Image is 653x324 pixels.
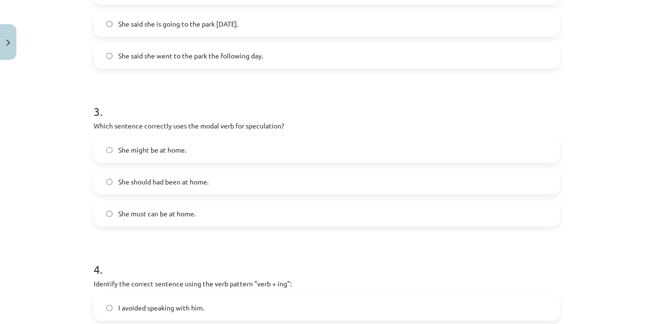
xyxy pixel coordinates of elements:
[106,305,112,311] input: I avoided speaking with him.
[94,279,560,289] p: Identify the correct sentence using the verb pattern "verb + ing":
[118,177,208,187] span: She should had been at home.
[94,121,560,131] p: Which sentence correctly uses the modal verb for speculation?
[106,53,112,59] input: She said she went to the park the following day.
[106,21,112,27] input: She said she is going to the park [DATE].
[106,179,112,185] input: She should had been at home.
[6,40,10,46] img: icon-close-lesson-0947bae3869378f0d4975bcd49f059093ad1ed9edebbc8119c70593378902aed.svg
[94,88,560,118] h1: 3 .
[94,246,560,276] h1: 4 .
[118,209,195,219] span: She must can be at home.
[106,147,112,153] input: She might be at home.
[118,51,263,61] span: She said she went to the park the following day.
[118,19,238,29] span: She said she is going to the park [DATE].
[106,211,112,217] input: She must can be at home.
[118,145,186,155] span: She might be at home.
[118,303,204,313] span: I avoided speaking with him.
